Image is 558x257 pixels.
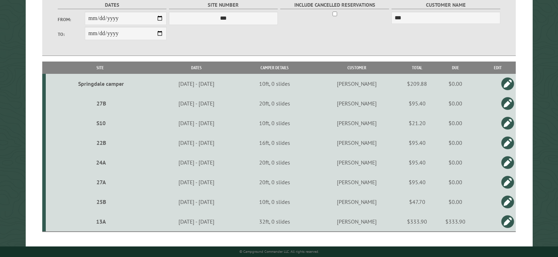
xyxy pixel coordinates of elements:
label: Customer Name [391,1,501,9]
th: Customer [311,62,403,74]
td: $333.90 [431,212,480,232]
div: [DATE] - [DATE] [156,218,237,225]
td: 16ft, 0 slides [238,133,311,153]
td: [PERSON_NAME] [311,113,403,133]
td: $0.00 [431,113,480,133]
td: [PERSON_NAME] [311,74,403,94]
td: [PERSON_NAME] [311,192,403,212]
div: [DATE] - [DATE] [156,120,237,127]
td: $95.40 [403,94,431,113]
th: Camper Details [238,62,311,74]
td: [PERSON_NAME] [311,153,403,172]
div: [DATE] - [DATE] [156,100,237,107]
th: Dates [155,62,238,74]
td: [PERSON_NAME] [311,172,403,192]
td: [PERSON_NAME] [311,94,403,113]
td: $95.40 [403,172,431,192]
td: 10ft, 0 slides [238,74,311,94]
div: 27A [49,179,153,186]
label: From: [58,16,85,23]
td: $0.00 [431,94,480,113]
td: 10ft, 0 slides [238,192,311,212]
small: © Campground Commander LLC. All rights reserved. [239,249,319,254]
label: Dates [58,1,167,9]
td: $0.00 [431,133,480,153]
div: 24A [49,159,153,166]
div: 27B [49,100,153,107]
th: Total [403,62,431,74]
td: $333.90 [403,212,431,232]
td: $95.40 [403,153,431,172]
td: 10ft, 0 slides [238,113,311,133]
td: $21.20 [403,113,431,133]
td: $0.00 [431,192,480,212]
div: 25B [49,198,153,205]
td: 20ft, 0 slides [238,172,311,192]
td: 20ft, 0 slides [238,153,311,172]
div: [DATE] - [DATE] [156,179,237,186]
label: To: [58,31,85,38]
td: [PERSON_NAME] [311,212,403,232]
div: 22B [49,139,153,146]
div: Springdale camper [49,80,153,87]
td: $209.88 [403,74,431,94]
th: Edit [480,62,516,74]
td: $0.00 [431,74,480,94]
td: $0.00 [431,172,480,192]
td: 32ft, 0 slides [238,212,311,232]
div: [DATE] - [DATE] [156,159,237,166]
div: S10 [49,120,153,127]
th: Site [46,62,155,74]
label: Site Number [169,1,278,9]
div: [DATE] - [DATE] [156,80,237,87]
td: $0.00 [431,153,480,172]
td: $47.70 [403,192,431,212]
td: [PERSON_NAME] [311,133,403,153]
div: [DATE] - [DATE] [156,198,237,205]
td: 20ft, 0 slides [238,94,311,113]
td: $95.40 [403,133,431,153]
label: Include Cancelled Reservations [280,1,389,9]
div: [DATE] - [DATE] [156,139,237,146]
div: 13A [49,218,153,225]
th: Due [431,62,480,74]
